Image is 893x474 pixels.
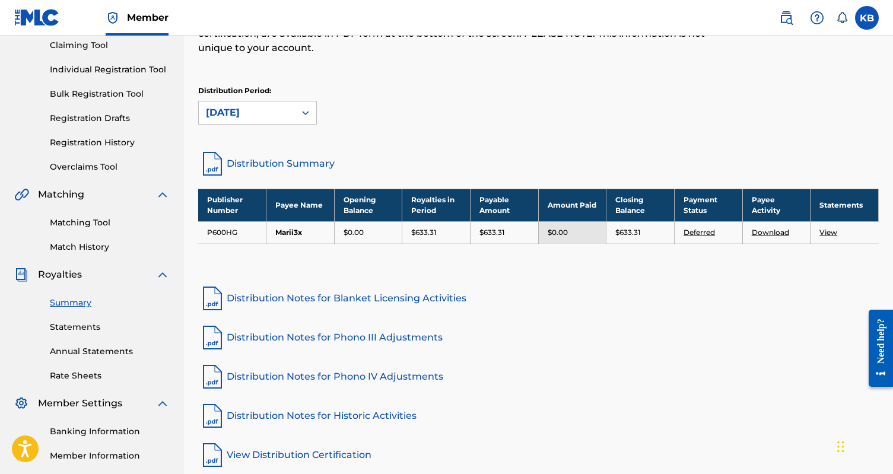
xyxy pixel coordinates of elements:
a: Claiming Tool [50,39,170,52]
th: Statements [811,189,879,221]
th: Payable Amount [471,189,539,221]
th: Opening Balance [334,189,402,221]
span: Member [127,11,169,24]
a: Match History [50,241,170,253]
a: Member Information [50,450,170,462]
img: pdf [198,284,227,313]
img: Top Rightsholder [106,11,120,25]
td: P600HG [198,221,266,243]
a: View Distribution Certification [198,441,879,469]
p: Distribution Period: [198,85,317,96]
img: help [810,11,824,25]
div: Help [805,6,829,30]
a: Public Search [774,6,798,30]
td: Marii3x [266,221,335,243]
img: expand [155,187,170,202]
a: View [819,228,837,237]
iframe: Resource Center [860,298,893,399]
a: Distribution Notes for Phono III Adjustments [198,323,879,352]
span: Member Settings [38,396,122,411]
a: Matching Tool [50,217,170,229]
a: Distribution Notes for Phono IV Adjustments [198,362,879,391]
span: Royalties [38,268,82,282]
a: Banking Information [50,425,170,438]
iframe: Chat Widget [834,417,893,474]
a: Distribution Notes for Blanket Licensing Activities [198,284,879,313]
p: $633.31 [479,227,504,238]
a: Registration Drafts [50,112,170,125]
a: Registration History [50,136,170,149]
p: $633.31 [615,227,640,238]
a: Deferred [684,228,715,237]
div: Drag [837,429,844,465]
img: expand [155,396,170,411]
a: Individual Registration Tool [50,63,170,76]
th: Payee Name [266,189,335,221]
th: Amount Paid [538,189,606,221]
span: Matching [38,187,84,202]
img: distribution-summary-pdf [198,149,227,178]
img: Member Settings [14,396,28,411]
p: $0.00 [548,227,568,238]
th: Payee Activity [742,189,811,221]
img: pdf [198,402,227,430]
th: Royalties in Period [402,189,471,221]
a: Bulk Registration Tool [50,88,170,100]
a: Summary [50,297,170,309]
img: expand [155,268,170,282]
a: Statements [50,321,170,333]
th: Closing Balance [606,189,675,221]
img: MLC Logo [14,9,60,26]
th: Publisher Number [198,189,266,221]
p: $633.31 [411,227,436,238]
a: Distribution Summary [198,149,879,178]
a: Rate Sheets [50,370,170,382]
th: Payment Status [674,189,742,221]
img: Royalties [14,268,28,282]
a: Distribution Notes for Historic Activities [198,402,879,430]
img: search [779,11,793,25]
a: Download [752,228,789,237]
div: User Menu [855,6,879,30]
p: $0.00 [344,227,364,238]
div: [DATE] [206,106,288,120]
img: pdf [198,323,227,352]
img: pdf [198,441,227,469]
a: Annual Statements [50,345,170,358]
div: Notifications [836,12,848,24]
img: Matching [14,187,29,202]
a: Overclaims Tool [50,161,170,173]
img: pdf [198,362,227,391]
